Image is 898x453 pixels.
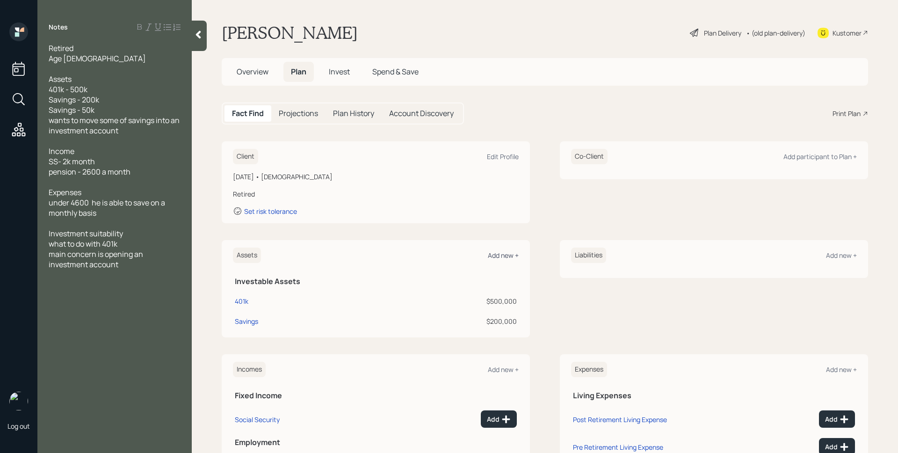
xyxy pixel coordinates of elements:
[333,109,374,118] h5: Plan History
[571,149,608,164] h6: Co-Client
[279,109,318,118] h5: Projections
[235,316,258,326] div: Savings
[233,149,258,164] h6: Client
[233,248,261,263] h6: Assets
[233,172,519,182] div: [DATE] • [DEMOGRAPHIC_DATA]
[487,152,519,161] div: Edit Profile
[571,362,607,377] h6: Expenses
[235,296,248,306] div: 401k
[833,28,862,38] div: Kustomer
[819,410,855,428] button: Add
[361,316,517,326] div: $200,000
[235,277,517,286] h5: Investable Assets
[825,442,849,452] div: Add
[488,251,519,260] div: Add new +
[232,109,264,118] h5: Fact Find
[833,109,861,118] div: Print Plan
[571,248,606,263] h6: Liabilities
[235,415,280,424] div: Social Security
[488,365,519,374] div: Add new +
[233,189,519,199] div: Retired
[573,443,663,452] div: Pre Retirement Living Expense
[7,422,30,431] div: Log out
[291,66,306,77] span: Plan
[783,152,857,161] div: Add participant to Plan +
[825,415,849,424] div: Add
[481,410,517,428] button: Add
[49,146,130,177] span: Income SS- 2k month pension - 2600 a month
[237,66,268,77] span: Overview
[49,228,145,270] span: Investment suitability what to do with 401k main concern is opening an investment account
[9,392,28,410] img: james-distasi-headshot.png
[826,365,857,374] div: Add new +
[704,28,741,38] div: Plan Delivery
[361,296,517,306] div: $500,000
[235,391,517,400] h5: Fixed Income
[389,109,454,118] h5: Account Discovery
[826,251,857,260] div: Add new +
[49,74,181,136] span: Assets 401k - 500k Savings - 200k Savings - 50k wants to move some of savings into an investment ...
[49,43,146,64] span: Retired Age [DEMOGRAPHIC_DATA]
[49,187,167,218] span: Expenses under 4600 he is able to save on a monthly basis
[746,28,805,38] div: • (old plan-delivery)
[487,415,511,424] div: Add
[235,438,517,447] h5: Employment
[573,415,667,424] div: Post Retirement Living Expense
[573,391,855,400] h5: Living Expenses
[222,22,358,43] h1: [PERSON_NAME]
[244,207,297,216] div: Set risk tolerance
[233,362,266,377] h6: Incomes
[49,22,68,32] label: Notes
[329,66,350,77] span: Invest
[372,66,419,77] span: Spend & Save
